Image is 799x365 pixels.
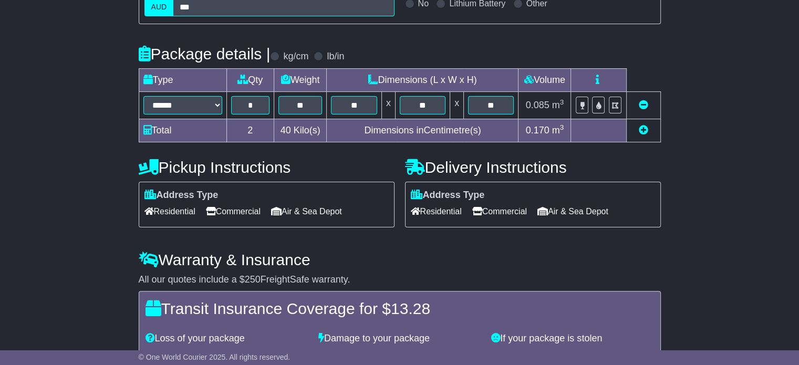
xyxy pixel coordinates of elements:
[139,119,226,142] td: Total
[518,68,571,91] td: Volume
[204,350,228,360] span: 13.28
[411,190,485,201] label: Address Type
[552,125,564,135] span: m
[472,203,527,220] span: Commercial
[271,203,342,220] span: Air & Sea Depot
[281,125,291,135] span: 40
[140,333,313,345] div: Loss of your package
[526,100,549,110] span: 0.085
[405,159,661,176] h4: Delivery Instructions
[560,123,564,131] sup: 3
[226,68,274,91] td: Qty
[486,333,659,345] div: If your package is stolen
[639,100,648,110] a: Remove this item
[274,119,327,142] td: Kilo(s)
[537,203,608,220] span: Air & Sea Depot
[283,51,308,62] label: kg/cm
[327,119,518,142] td: Dimensions in Centimetre(s)
[391,350,407,360] span: 870
[327,51,344,62] label: lb/in
[146,300,654,317] h4: Transit Insurance Coverage for $
[450,91,464,119] td: x
[526,125,549,135] span: 0.170
[206,203,261,220] span: Commercial
[552,100,564,110] span: m
[144,190,219,201] label: Address Type
[327,68,518,91] td: Dimensions (L x W x H)
[139,68,226,91] td: Type
[139,45,271,62] h4: Package details |
[139,251,661,268] h4: Warranty & Insurance
[144,203,195,220] span: Residential
[381,91,395,119] td: x
[226,119,274,142] td: 2
[146,350,654,361] div: For an extra $ you're fully covered for the amount of $ .
[139,274,661,286] div: All our quotes include a $ FreightSafe warranty.
[274,68,327,91] td: Weight
[411,203,462,220] span: Residential
[139,353,290,361] span: © One World Courier 2025. All rights reserved.
[391,300,430,317] span: 13.28
[313,333,486,345] div: Damage to your package
[639,125,648,135] a: Add new item
[245,274,261,285] span: 250
[560,98,564,106] sup: 3
[139,159,395,176] h4: Pickup Instructions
